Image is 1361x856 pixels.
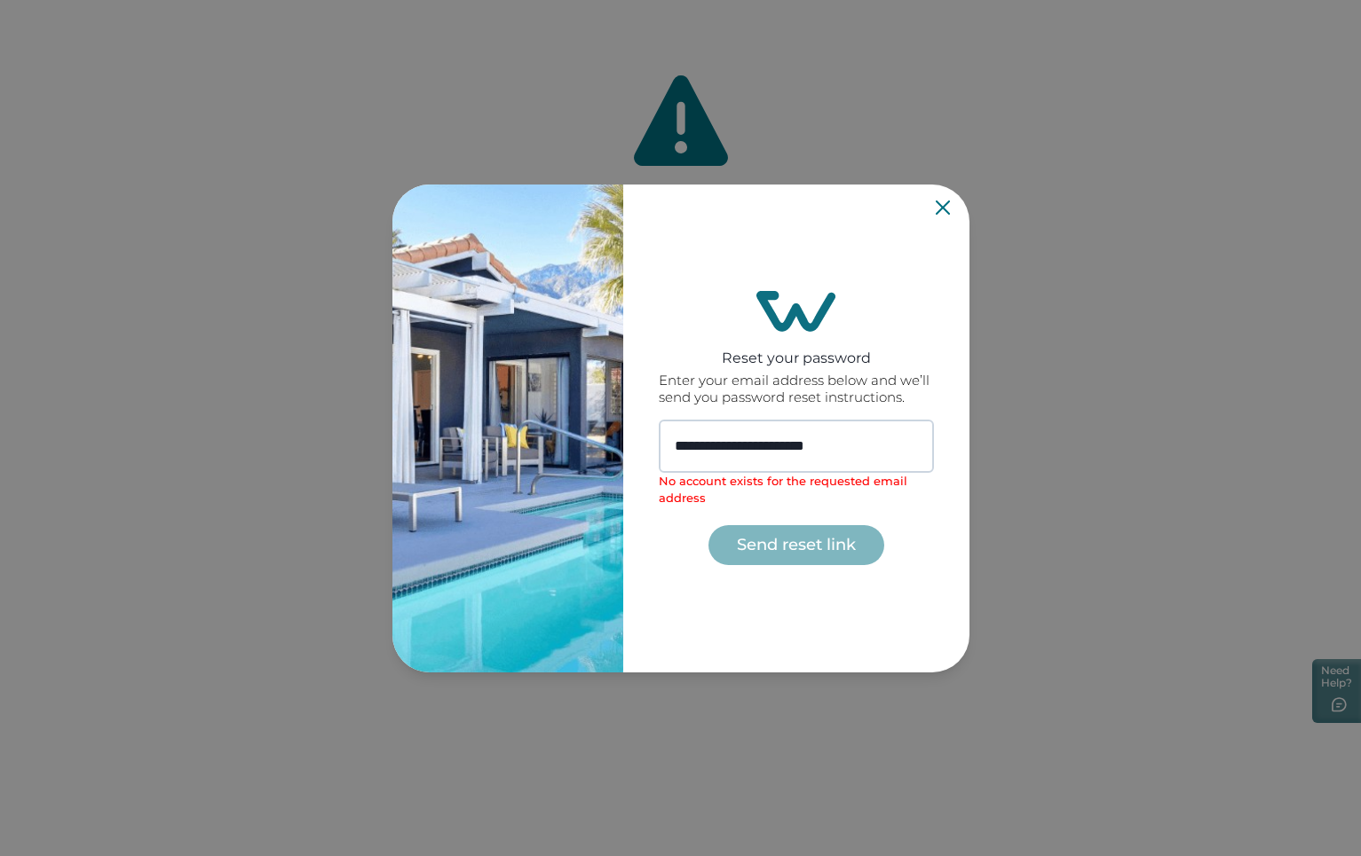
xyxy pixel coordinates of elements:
[708,525,884,565] button: Send reset link
[722,332,871,366] h3: Reset your password
[756,291,836,332] img: login-logo
[659,473,934,507] p: No account exists for the requested email address
[659,372,934,406] p: Enter your email address below and we’ll send you password reset instructions.
[936,200,950,215] button: Close
[392,185,623,672] img: auth-banner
